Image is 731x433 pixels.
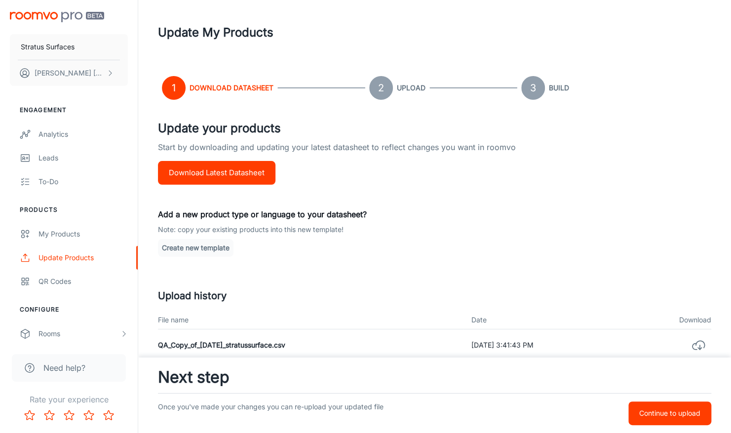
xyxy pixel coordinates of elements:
h5: Upload history [158,288,711,303]
button: Stratus Surfaces [10,34,128,60]
div: Analytics [38,129,128,140]
button: Create new template [158,239,233,257]
span: Need help? [43,362,85,374]
img: Roomvo PRO Beta [10,12,104,22]
text: 2 [378,82,384,94]
h4: Update your products [158,119,711,137]
p: Start by downloading and updating your latest datasheet to reflect changes you want in roomvo [158,141,711,161]
h6: Build [549,82,569,93]
button: Rate 2 star [39,405,59,425]
p: Once you've made your changes you can re-upload your updated file [158,401,518,425]
p: [PERSON_NAME] [PERSON_NAME] [35,68,104,79]
p: Continue to upload [639,408,700,419]
div: QR Codes [38,276,128,287]
button: Rate 1 star [20,405,39,425]
h1: Update My Products [158,24,273,41]
button: Continue to upload [628,401,711,425]
button: Rate 3 star [59,405,79,425]
p: Add a new product type or language to your datasheet? [158,208,711,220]
button: Rate 4 star [79,405,99,425]
div: To-do [38,176,128,187]
p: Note: copy your existing products into this new template! [158,224,711,235]
td: QA_Copy_of_[DATE]_stratussurface.csv [158,329,463,361]
button: [PERSON_NAME] [PERSON_NAME] [10,60,128,86]
th: Date [463,311,631,329]
p: Rate your experience [8,394,130,405]
h6: Upload [397,82,425,93]
text: 3 [530,82,536,94]
div: Rooms [38,328,120,339]
h6: Download Datasheet [190,82,273,93]
text: 1 [172,82,176,94]
th: Download [631,311,711,329]
div: My Products [38,229,128,239]
div: Leads [38,153,128,163]
h3: Next step [158,365,711,389]
button: Download Latest Datasheet [158,161,275,185]
div: Update Products [38,252,128,263]
button: Rate 5 star [99,405,118,425]
td: [DATE] 3:41:43 PM [463,329,631,361]
p: Stratus Surfaces [21,41,75,52]
th: File name [158,311,463,329]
